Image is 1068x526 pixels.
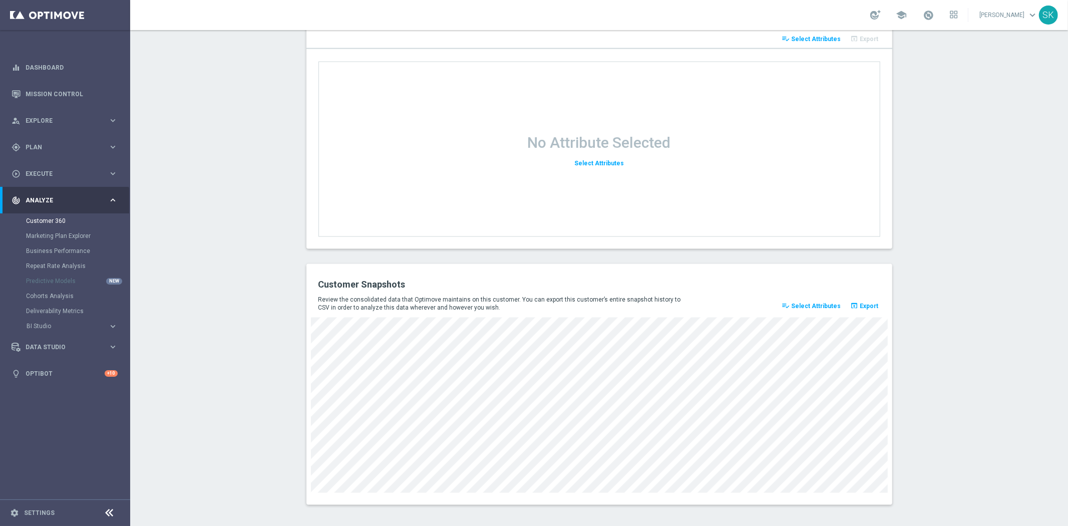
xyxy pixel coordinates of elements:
span: Explore [26,118,108,124]
h1: No Attribute Selected [528,134,671,152]
button: gps_fixed Plan keyboard_arrow_right [11,143,118,151]
div: BI Studio [27,323,108,329]
a: Mission Control [26,81,118,107]
a: Business Performance [26,247,104,255]
span: school [896,10,907,21]
div: Business Performance [26,243,129,258]
div: Execute [12,169,108,178]
a: Customer 360 [26,217,104,225]
span: BI Studio [27,323,98,329]
div: Predictive Models [26,274,129,289]
a: Marketing Plan Explorer [26,232,104,240]
span: keyboard_arrow_down [1027,10,1038,21]
a: Deliverability Metrics [26,307,104,315]
button: Select Attributes [573,157,625,170]
i: playlist_add_check [782,302,790,310]
span: Execute [26,171,108,177]
i: person_search [12,116,21,125]
div: Analyze [12,196,108,205]
i: keyboard_arrow_right [108,322,118,331]
a: Cohorts Analysis [26,292,104,300]
div: Mission Control [12,81,118,107]
button: lightbulb Optibot +10 [11,370,118,378]
button: playlist_add_check Select Attributes [781,32,843,46]
i: keyboard_arrow_right [108,116,118,125]
button: BI Studio keyboard_arrow_right [26,322,118,330]
i: keyboard_arrow_right [108,342,118,352]
i: open_in_browser [851,302,859,310]
div: Plan [12,143,108,152]
div: NEW [106,278,122,285]
span: Analyze [26,197,108,203]
div: BI Studio [26,319,129,334]
button: track_changes Analyze keyboard_arrow_right [11,196,118,204]
div: Deliverability Metrics [26,304,129,319]
i: gps_fixed [12,143,21,152]
div: Dashboard [12,54,118,81]
i: keyboard_arrow_right [108,169,118,178]
p: Review the consolidated data that Optimove maintains on this customer. You can export this custom... [318,296,688,312]
i: keyboard_arrow_right [108,195,118,205]
i: lightbulb [12,369,21,378]
i: equalizer [12,63,21,72]
button: person_search Explore keyboard_arrow_right [11,117,118,125]
a: Dashboard [26,54,118,81]
button: playlist_add_check Select Attributes [781,299,843,313]
button: play_circle_outline Execute keyboard_arrow_right [11,170,118,178]
div: +10 [105,370,118,377]
button: Data Studio keyboard_arrow_right [11,343,118,351]
div: Optibot [12,360,118,387]
span: Export [860,303,879,310]
a: Optibot [26,360,105,387]
i: keyboard_arrow_right [108,142,118,152]
a: [PERSON_NAME]keyboard_arrow_down [978,8,1039,23]
i: play_circle_outline [12,169,21,178]
a: Repeat Rate Analysis [26,262,104,270]
button: open_in_browser Export [849,299,880,313]
div: Cohorts Analysis [26,289,129,304]
div: Data Studio [12,343,108,352]
button: equalizer Dashboard [11,64,118,72]
span: Plan [26,144,108,150]
a: Settings [24,510,55,516]
span: Select Attributes [574,160,624,167]
i: playlist_add_check [782,35,790,43]
div: SK [1039,6,1058,25]
span: Data Studio [26,344,108,350]
i: track_changes [12,196,21,205]
div: Repeat Rate Analysis [26,258,129,274]
div: Marketing Plan Explorer [26,228,129,243]
div: Explore [12,116,108,125]
h2: Customer Snapshots [318,279,592,291]
span: Select Attributes [792,36,841,43]
button: Mission Control [11,90,118,98]
span: Select Attributes [792,303,841,310]
i: settings [10,508,19,517]
div: Customer 360 [26,213,129,228]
